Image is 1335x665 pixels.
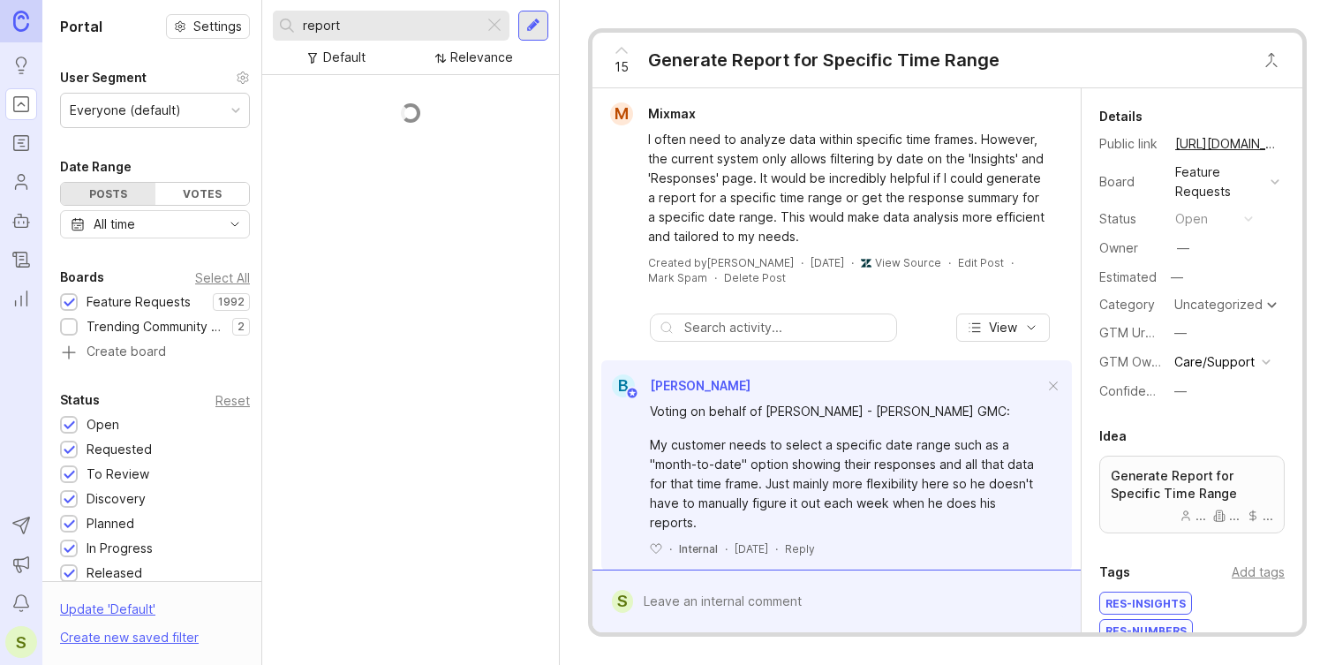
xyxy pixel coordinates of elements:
[1174,298,1263,311] div: Uncategorized
[193,18,242,35] span: Settings
[1165,266,1188,289] div: —
[612,374,635,397] div: B
[648,130,1045,246] div: I often need to analyze data within specific time frames. However, the current system only allows...
[218,295,245,309] p: 1992
[1232,563,1285,582] div: Add tags
[87,465,149,484] div: To Review
[60,156,132,178] div: Date Range
[684,318,887,337] input: Search activity...
[60,600,155,628] div: Update ' Default '
[5,88,37,120] a: Portal
[60,389,100,411] div: Status
[650,378,750,393] span: [PERSON_NAME]
[612,590,634,613] div: S
[5,626,37,658] button: S
[303,16,477,35] input: Search...
[1100,593,1191,614] div: RES-Insights
[61,183,155,205] div: Posts
[1099,172,1161,192] div: Board
[1174,323,1187,343] div: —
[215,396,250,405] div: Reset
[851,255,854,270] div: ·
[785,541,815,556] div: Reply
[1170,132,1285,155] a: [URL][DOMAIN_NAME]
[166,14,250,39] button: Settings
[5,127,37,159] a: Roadmaps
[861,258,871,268] img: zendesk
[735,542,768,555] time: [DATE]
[60,67,147,88] div: User Segment
[648,270,707,285] button: Mark Spam
[87,563,142,583] div: Released
[1099,562,1130,583] div: Tags
[1099,325,1182,340] label: GTM Urgency
[615,57,629,77] span: 15
[714,270,717,285] div: ·
[1099,238,1161,258] div: Owner
[1099,383,1168,398] label: Confidence
[1180,510,1206,522] div: ...
[5,49,37,81] a: Ideas
[648,48,999,72] div: Generate Report for Specific Time Range
[725,541,728,556] div: ·
[650,402,1044,421] div: Voting on behalf of [PERSON_NAME] - [PERSON_NAME] GMC:
[5,205,37,237] a: Autopilot
[1099,426,1127,447] div: Idea
[775,541,778,556] div: ·
[1100,620,1192,641] div: RES-Numbers
[625,387,638,400] img: member badge
[801,255,803,270] div: ·
[5,548,37,580] button: Announcements
[5,510,37,541] button: Send to Autopilot
[650,435,1044,533] div: My customer needs to select a specific date range such as a "month-to-date" option showing their ...
[1011,255,1014,270] div: ·
[811,255,844,270] a: [DATE]
[1099,106,1143,127] div: Details
[70,101,181,120] div: Everyone (default)
[1099,209,1161,229] div: Status
[87,317,223,336] div: Trending Community Topics
[600,102,710,125] a: MMixmax
[5,587,37,619] button: Notifications
[1099,271,1157,283] div: Estimated
[601,374,750,397] a: B[PERSON_NAME]
[221,217,249,231] svg: toggle icon
[87,514,134,533] div: Planned
[1174,382,1187,401] div: —
[1213,510,1240,522] div: ...
[811,256,844,269] time: [DATE]
[94,215,135,234] div: All time
[155,183,250,205] div: Votes
[1099,295,1161,314] div: Category
[1099,456,1285,533] a: Generate Report for Specific Time Range.........
[60,345,250,361] a: Create board
[60,267,104,288] div: Boards
[1254,42,1289,78] button: Close button
[87,415,119,435] div: Open
[679,541,718,556] div: Internal
[1177,238,1189,258] div: —
[450,48,513,67] div: Relevance
[1174,352,1255,372] div: Care/Support
[60,628,199,647] div: Create new saved filter
[610,102,633,125] div: M
[958,255,1004,270] div: Edit Post
[60,16,102,37] h1: Portal
[1099,354,1171,369] label: GTM Owner
[948,255,951,270] div: ·
[1175,162,1263,201] div: Feature Requests
[87,292,191,312] div: Feature Requests
[87,539,153,558] div: In Progress
[648,106,696,121] span: Mixmax
[195,273,250,283] div: Select All
[323,48,366,67] div: Default
[875,256,941,269] a: View Source
[1099,134,1161,154] div: Public link
[989,319,1017,336] span: View
[5,244,37,276] a: Changelog
[669,541,672,556] div: ·
[648,255,794,270] div: Created by [PERSON_NAME]
[724,270,786,285] div: Delete Post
